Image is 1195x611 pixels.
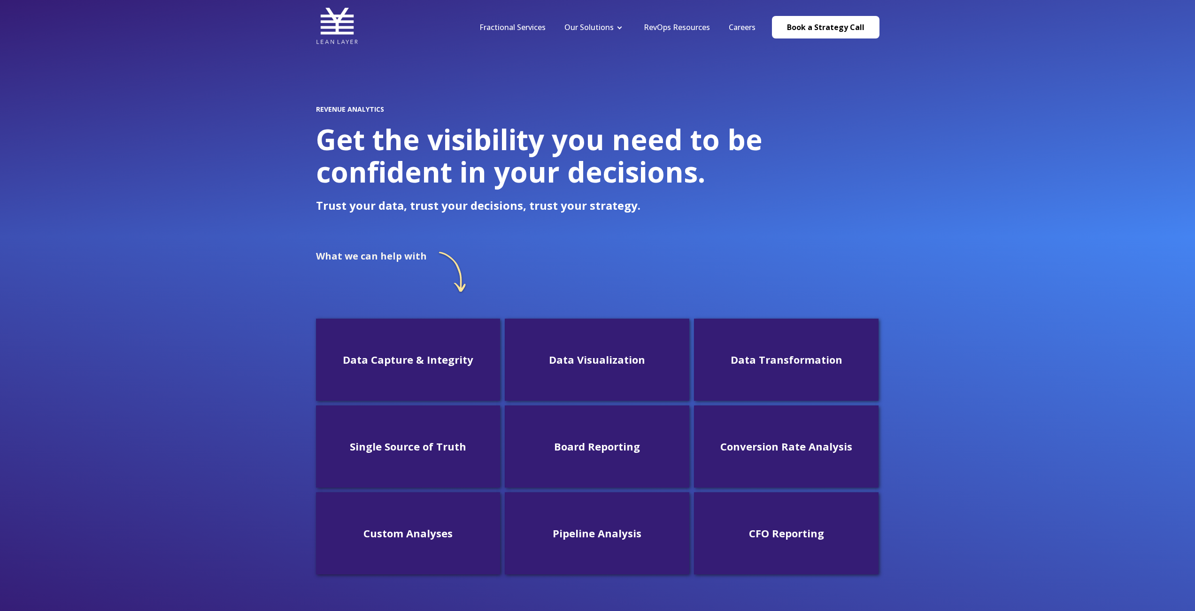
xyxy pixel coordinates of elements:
a: Fractional Services [479,22,546,32]
h3: Custom Analyses [324,526,493,541]
h1: Get the visibility you need to be confident in your decisions. [316,123,879,188]
p: Trust your data, trust your decisions, trust your strategy. [316,199,879,212]
h3: Data Transformation [702,352,871,367]
h3: Board Reporting [512,439,682,454]
h2: What we can help with [316,251,427,261]
h3: CFO Reporting [702,526,871,541]
div: Navigation Menu [470,22,765,32]
h3: Data Visualization [512,352,682,367]
a: Careers [729,22,756,32]
a: RevOps Resources [644,22,710,32]
h3: Pipeline Analysis [512,526,682,541]
img: Lean Layer Logo [316,5,358,47]
h3: Conversion Rate Analysis [702,439,871,454]
a: Our Solutions [564,22,614,32]
h3: Data Capture & Integrity [324,352,493,367]
a: Book a Strategy Call [772,16,879,38]
h2: REVENUE ANALYTICS [316,106,879,113]
h3: Single Source of Truth [324,439,493,454]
